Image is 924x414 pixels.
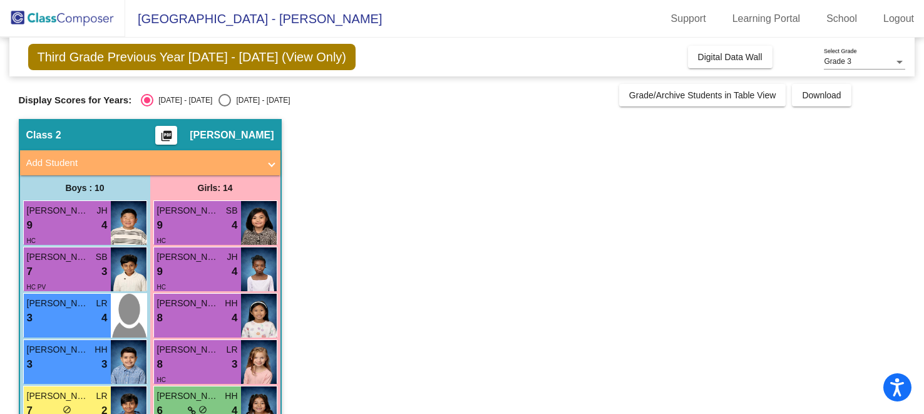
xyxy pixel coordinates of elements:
a: Support [661,9,716,29]
span: HC [27,237,36,244]
a: Learning Portal [722,9,811,29]
button: Grade/Archive Students in Table View [619,84,786,106]
button: Digital Data Wall [688,46,773,68]
div: [DATE] - [DATE] [153,95,212,106]
span: 8 [157,356,163,373]
span: 8 [157,310,163,326]
span: 4 [232,217,237,234]
span: [PERSON_NAME] [27,251,90,264]
span: 4 [232,310,237,326]
span: HC [157,237,166,244]
span: LR [96,297,108,310]
mat-expansion-panel-header: Add Student [20,150,280,175]
span: Display Scores for Years: [19,95,132,106]
button: Download [792,84,851,106]
a: School [816,9,867,29]
span: LR [227,343,238,356]
span: SB [96,251,108,264]
span: 4 [101,310,107,326]
span: 9 [157,217,163,234]
span: [PERSON_NAME] SAI [PERSON_NAME] [27,390,90,403]
span: Class 2 [26,129,61,142]
span: 3 [232,356,237,373]
span: Grade/Archive Students in Table View [629,90,776,100]
span: 4 [101,217,107,234]
span: do_not_disturb_alt [63,405,71,414]
span: [PERSON_NAME] [27,343,90,356]
span: 3 [27,356,33,373]
span: [GEOGRAPHIC_DATA] - [PERSON_NAME] [125,9,382,29]
span: HC PV [27,284,46,291]
span: [PERSON_NAME] [27,204,90,217]
span: JH [227,251,237,264]
span: JH [96,204,107,217]
span: LR [96,390,108,403]
span: [PERSON_NAME] [157,390,220,403]
button: Print Students Details [155,126,177,145]
span: [PERSON_NAME] [PERSON_NAME] [157,204,220,217]
span: [PERSON_NAME] [157,343,220,356]
span: 4 [232,264,237,280]
span: 3 [27,310,33,326]
span: HH [95,343,107,356]
div: Girls: 14 [150,175,280,200]
mat-panel-title: Add Student [26,156,259,170]
a: Logout [873,9,924,29]
span: HC [157,376,166,383]
span: 9 [157,264,163,280]
span: [PERSON_NAME] [157,251,220,264]
span: 9 [27,217,33,234]
span: SB [226,204,238,217]
span: HH [225,297,237,310]
span: HH [225,390,237,403]
span: Third Grade Previous Year [DATE] - [DATE] (View Only) [28,44,356,70]
span: 7 [27,264,33,280]
span: Grade 3 [824,57,851,66]
span: [PERSON_NAME] [190,129,274,142]
span: 3 [101,264,107,280]
mat-radio-group: Select an option [141,94,290,106]
div: Boys : 10 [20,175,150,200]
mat-icon: picture_as_pdf [159,130,174,147]
span: Download [802,90,841,100]
span: Digital Data Wall [698,52,762,62]
span: do_not_disturb_alt [198,405,207,414]
div: [DATE] - [DATE] [231,95,290,106]
span: 3 [101,356,107,373]
span: HC [157,284,166,291]
span: [PERSON_NAME] [157,297,220,310]
span: [PERSON_NAME] [27,297,90,310]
